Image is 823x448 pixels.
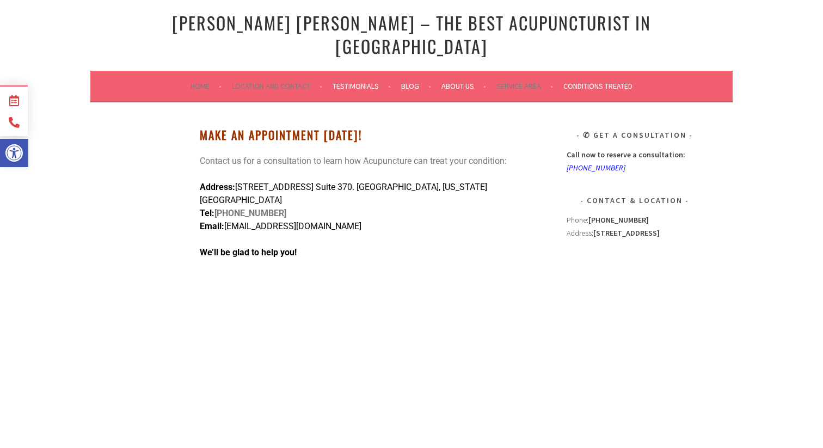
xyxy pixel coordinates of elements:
[593,228,660,238] strong: [STREET_ADDRESS]
[191,79,222,93] a: Home
[333,79,391,93] a: Testimonials
[172,10,651,59] a: [PERSON_NAME] [PERSON_NAME] – The Best Acupuncturist In [GEOGRAPHIC_DATA]
[441,79,486,93] a: About Us
[588,215,649,225] strong: [PHONE_NUMBER]
[200,208,214,218] span: Tel:
[567,163,625,173] a: [PHONE_NUMBER]
[496,79,553,93] a: Service Area
[200,221,224,231] strong: Email:
[401,79,431,93] a: Blog
[567,194,703,207] h3: Contact & Location
[567,213,703,376] div: Address:
[232,79,322,93] a: Location and Contact
[200,126,362,143] strong: Make An Appointment [DATE]!
[563,79,632,93] a: Conditions Treated
[200,182,235,192] strong: Address:
[200,208,286,231] strong: [PHONE_NUMBER]
[200,182,487,205] span: [STREET_ADDRESS] Suite 370. [GEOGRAPHIC_DATA], [US_STATE][GEOGRAPHIC_DATA]
[567,213,703,226] div: Phone:
[224,221,361,231] span: [EMAIL_ADDRESS][DOMAIN_NAME]
[567,150,685,159] strong: Call now to reserve a consultation:
[200,247,297,257] strong: We’ll be glad to help you!
[567,128,703,142] h3: ✆ Get A Consultation
[200,155,537,168] p: Contact us for a consultation to learn how Acupuncture can treat your condition:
